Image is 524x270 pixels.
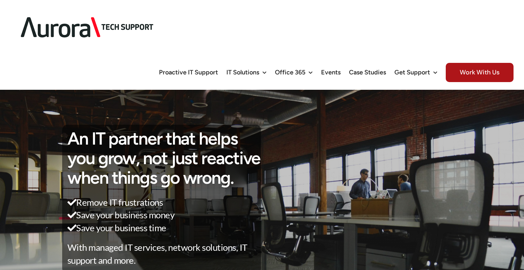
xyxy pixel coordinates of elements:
[226,69,259,75] span: IT Solutions
[349,55,386,90] a: Case Studies
[446,55,514,90] a: Work With Us
[446,63,514,82] span: Work With Us
[321,69,341,75] span: Events
[321,55,341,90] a: Events
[159,55,514,90] nav: Main Menu
[10,6,164,49] img: Aurora Tech Support Logo
[159,69,218,75] span: Proactive IT Support
[275,69,305,75] span: Office 365
[349,69,386,75] span: Case Studies
[394,69,430,75] span: Get Support
[226,55,267,90] a: IT Solutions
[275,55,313,90] a: Office 365
[159,55,218,90] a: Proactive IT Support
[67,129,261,188] h1: An IT partner that helps you grow, not just reactive when things go wrong.
[394,55,437,90] a: Get Support
[67,241,261,267] p: With managed IT services, network solutions, IT support and more.
[67,196,261,234] p: Remove IT frustrations Save your business money Save your business time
